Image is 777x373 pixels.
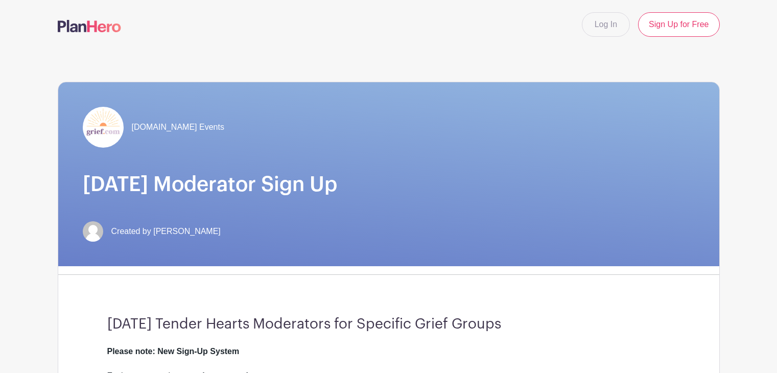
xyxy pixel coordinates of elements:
h3: [DATE] Tender Hearts Moderators for Specific Grief Groups [107,316,670,333]
h1: [DATE] Moderator Sign Up [83,172,695,197]
img: default-ce2991bfa6775e67f084385cd625a349d9dcbb7a52a09fb2fda1e96e2d18dcdb.png [83,221,103,242]
span: Created by [PERSON_NAME] [111,225,221,238]
img: logo-507f7623f17ff9eddc593b1ce0a138ce2505c220e1c5a4e2b4648c50719b7d32.svg [58,20,121,32]
strong: Please note: New Sign-Up System [107,347,240,356]
a: Log In [582,12,630,37]
span: [DOMAIN_NAME] Events [132,121,224,133]
a: Sign Up for Free [638,12,719,37]
img: grief-logo-planhero.png [83,107,124,148]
